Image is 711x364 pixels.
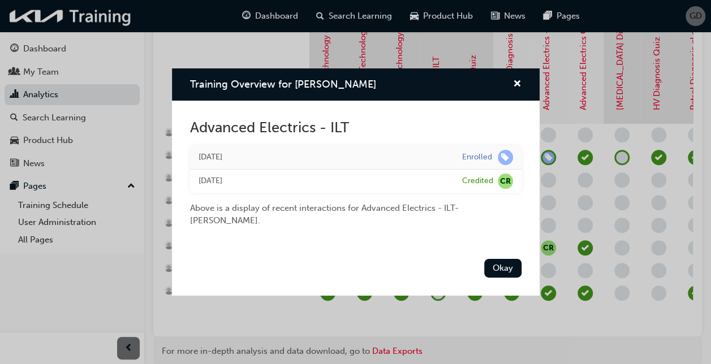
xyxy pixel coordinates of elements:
[462,176,493,187] div: Credited
[190,119,522,137] h2: Advanced Electrics - ILT
[513,77,522,92] button: cross-icon
[199,151,445,164] div: Tue May 13 2025 08:26:47 GMT+1000 (Australian Eastern Standard Time)
[498,150,513,165] span: learningRecordVerb_ENROLL-icon
[199,175,445,188] div: Thu Dec 31 2020 01:00:00 GMT+1100 (Australian Eastern Daylight Time)
[190,78,376,90] span: Training Overview for [PERSON_NAME]
[513,80,522,90] span: cross-icon
[190,193,522,227] div: Above is a display of recent interactions for Advanced Electrics - ILT - [PERSON_NAME] .
[462,152,492,163] div: Enrolled
[484,259,522,278] button: Okay
[172,68,540,295] div: Training Overview for Damian Forbes
[498,174,513,189] span: null-icon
